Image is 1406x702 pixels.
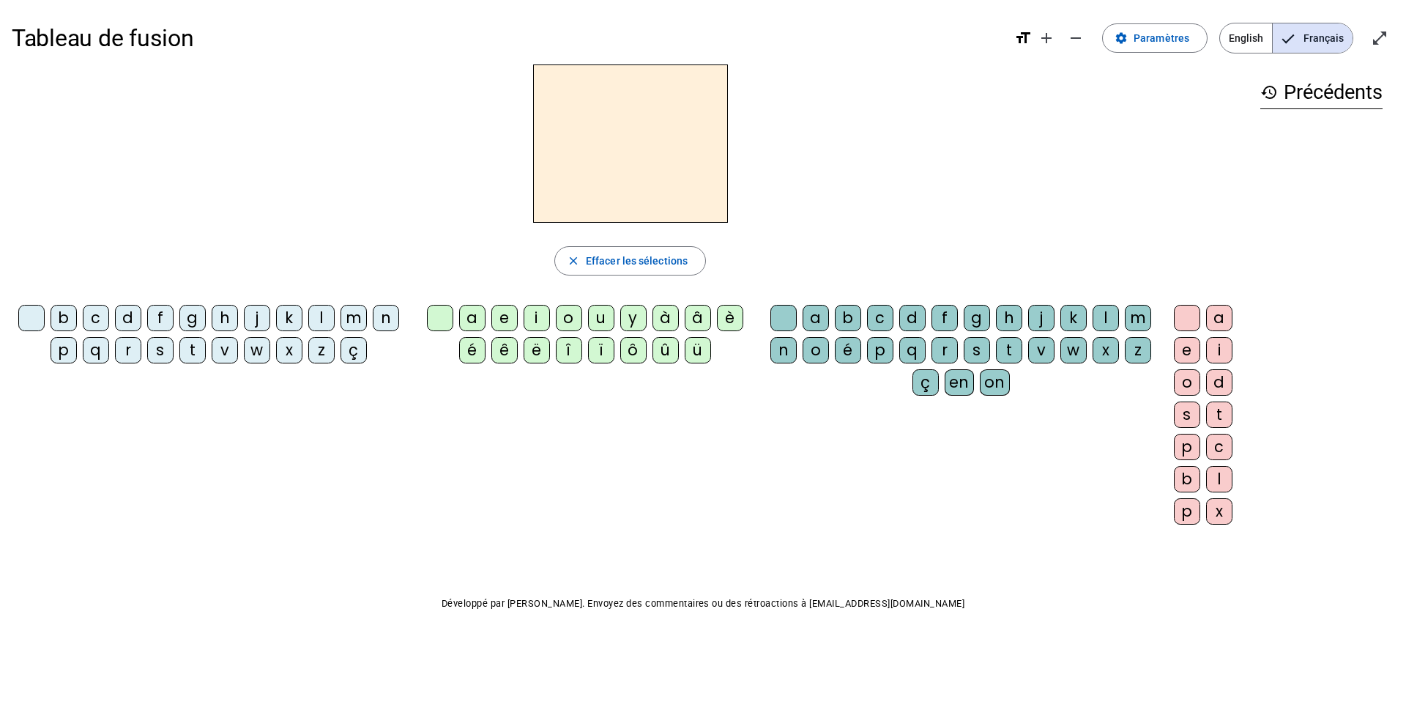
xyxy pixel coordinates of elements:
mat-icon: settings [1115,32,1128,45]
div: n [770,337,797,363]
div: c [867,305,893,331]
div: d [1206,369,1232,396]
span: Français [1273,23,1353,53]
div: â [685,305,711,331]
div: g [964,305,990,331]
div: t [179,337,206,363]
div: k [1060,305,1087,331]
div: b [835,305,861,331]
div: ê [491,337,518,363]
div: k [276,305,302,331]
div: e [491,305,518,331]
div: r [931,337,958,363]
button: Diminuer la taille de la police [1061,23,1090,53]
div: m [341,305,367,331]
div: w [1060,337,1087,363]
div: a [459,305,486,331]
div: z [1125,337,1151,363]
div: ë [524,337,550,363]
div: j [1028,305,1054,331]
div: è [717,305,743,331]
div: g [179,305,206,331]
div: p [51,337,77,363]
div: i [1206,337,1232,363]
div: t [996,337,1022,363]
button: Effacer les sélections [554,246,706,276]
button: Entrer en plein écran [1365,23,1394,53]
div: ç [341,337,367,363]
mat-icon: add [1038,29,1055,47]
div: y [620,305,647,331]
div: h [212,305,238,331]
mat-icon: close [567,254,580,267]
div: r [115,337,141,363]
div: x [1093,337,1119,363]
div: c [1206,434,1232,460]
mat-icon: remove [1067,29,1085,47]
div: s [964,337,990,363]
div: d [899,305,926,331]
div: q [83,337,109,363]
div: b [1174,466,1200,492]
p: Développé par [PERSON_NAME]. Envoyez des commentaires ou des rétroactions à [EMAIL_ADDRESS][DOMAI... [12,595,1394,613]
div: s [147,337,174,363]
div: v [212,337,238,363]
div: l [1093,305,1119,331]
div: x [276,337,302,363]
div: o [803,337,829,363]
div: f [931,305,958,331]
button: Augmenter la taille de la police [1032,23,1061,53]
div: ï [588,337,614,363]
div: i [524,305,550,331]
div: on [980,369,1010,396]
div: o [1174,369,1200,396]
div: ü [685,337,711,363]
div: v [1028,337,1054,363]
div: c [83,305,109,331]
div: en [945,369,974,396]
mat-icon: format_size [1014,29,1032,47]
div: m [1125,305,1151,331]
div: e [1174,337,1200,363]
div: û [652,337,679,363]
button: Paramètres [1102,23,1208,53]
div: h [996,305,1022,331]
div: à [652,305,679,331]
div: z [308,337,335,363]
mat-icon: open_in_full [1371,29,1388,47]
div: o [556,305,582,331]
span: Effacer les sélections [586,252,688,270]
mat-icon: history [1260,84,1278,101]
div: p [867,337,893,363]
div: n [373,305,399,331]
div: a [1206,305,1232,331]
div: s [1174,402,1200,428]
div: b [51,305,77,331]
div: î [556,337,582,363]
div: p [1174,498,1200,525]
div: l [308,305,335,331]
div: a [803,305,829,331]
div: l [1206,466,1232,492]
div: f [147,305,174,331]
div: é [459,337,486,363]
div: ô [620,337,647,363]
h3: Précédents [1260,76,1383,109]
div: é [835,337,861,363]
div: t [1206,402,1232,428]
mat-button-toggle-group: Language selection [1219,23,1353,53]
span: English [1220,23,1272,53]
div: d [115,305,141,331]
div: j [244,305,270,331]
h1: Tableau de fusion [12,15,1003,62]
div: u [588,305,614,331]
div: w [244,337,270,363]
div: x [1206,498,1232,525]
div: q [899,337,926,363]
div: ç [912,369,939,396]
span: Paramètres [1134,29,1189,47]
div: p [1174,434,1200,460]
